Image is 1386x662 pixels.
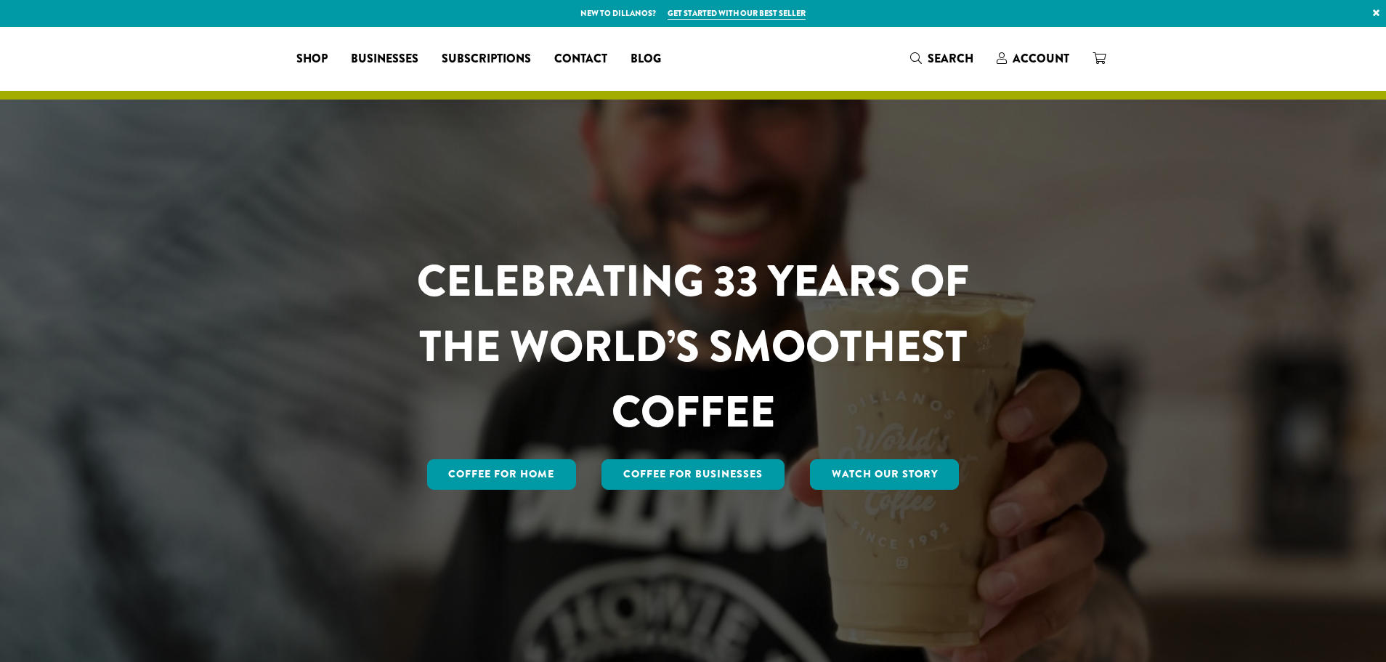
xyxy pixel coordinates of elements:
a: Shop [285,47,339,70]
span: Subscriptions [442,50,531,68]
span: Account [1013,50,1069,67]
span: Blog [631,50,661,68]
span: Contact [554,50,607,68]
a: Get started with our best seller [668,7,806,20]
span: Shop [296,50,328,68]
a: Search [899,47,985,70]
a: Watch Our Story [810,459,960,490]
a: Coffee for Home [427,459,577,490]
a: Coffee For Businesses [601,459,785,490]
h1: CELEBRATING 33 YEARS OF THE WORLD’S SMOOTHEST COFFEE [374,249,1012,445]
span: Search [928,50,973,67]
span: Businesses [351,50,418,68]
